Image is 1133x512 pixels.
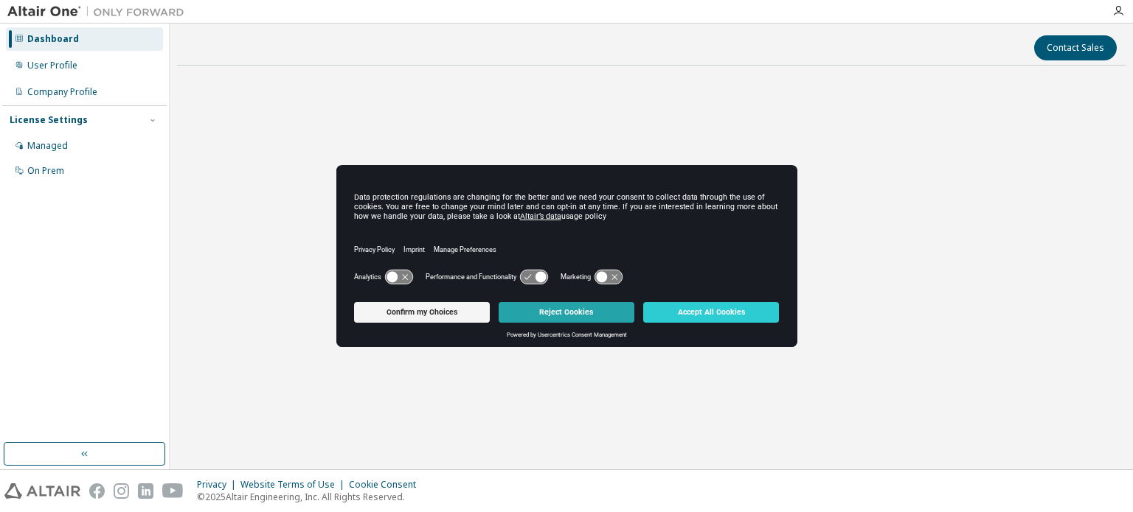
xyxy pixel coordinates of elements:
[349,479,425,491] div: Cookie Consent
[27,140,68,152] div: Managed
[240,479,349,491] div: Website Terms of Use
[197,491,425,503] p: © 2025 Altair Engineering, Inc. All Rights Reserved.
[7,4,192,19] img: Altair One
[27,86,97,98] div: Company Profile
[114,483,129,499] img: instagram.svg
[89,483,105,499] img: facebook.svg
[27,165,64,177] div: On Prem
[27,60,77,71] div: User Profile
[197,479,240,491] div: Privacy
[10,114,88,126] div: License Settings
[27,33,79,45] div: Dashboard
[4,483,80,499] img: altair_logo.svg
[138,483,153,499] img: linkedin.svg
[162,483,184,499] img: youtube.svg
[1034,35,1117,60] button: Contact Sales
